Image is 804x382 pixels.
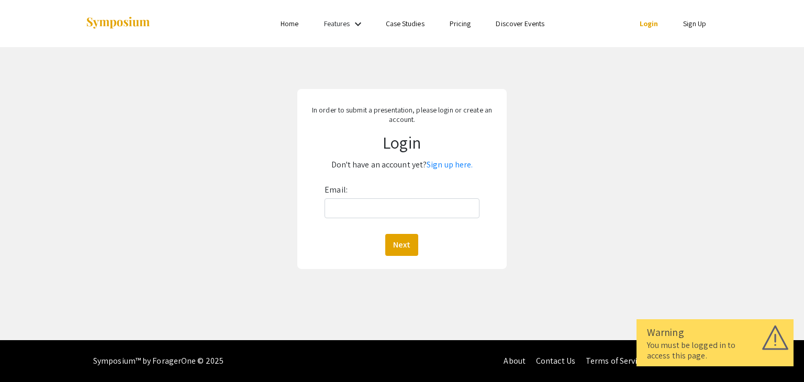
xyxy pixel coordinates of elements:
div: Warning [647,324,783,340]
a: Features [324,19,350,28]
label: Email: [325,182,348,198]
p: In order to submit a presentation, please login or create an account. [305,105,498,124]
a: Contact Us [536,355,575,366]
a: Login [640,19,658,28]
mat-icon: Expand Features list [352,18,364,30]
div: Symposium™ by ForagerOne © 2025 [93,340,224,382]
p: Don't have an account yet? [305,156,498,173]
img: Symposium by ForagerOne [85,16,151,30]
a: Pricing [450,19,471,28]
a: Sign up here. [427,159,473,170]
button: Next [385,234,418,256]
a: About [504,355,526,366]
div: You must be logged in to access this page. [647,340,783,361]
a: Home [281,19,298,28]
a: Terms of Service [586,355,645,366]
a: Discover Events [496,19,544,28]
a: Case Studies [386,19,425,28]
a: Sign Up [683,19,706,28]
h1: Login [305,132,498,152]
